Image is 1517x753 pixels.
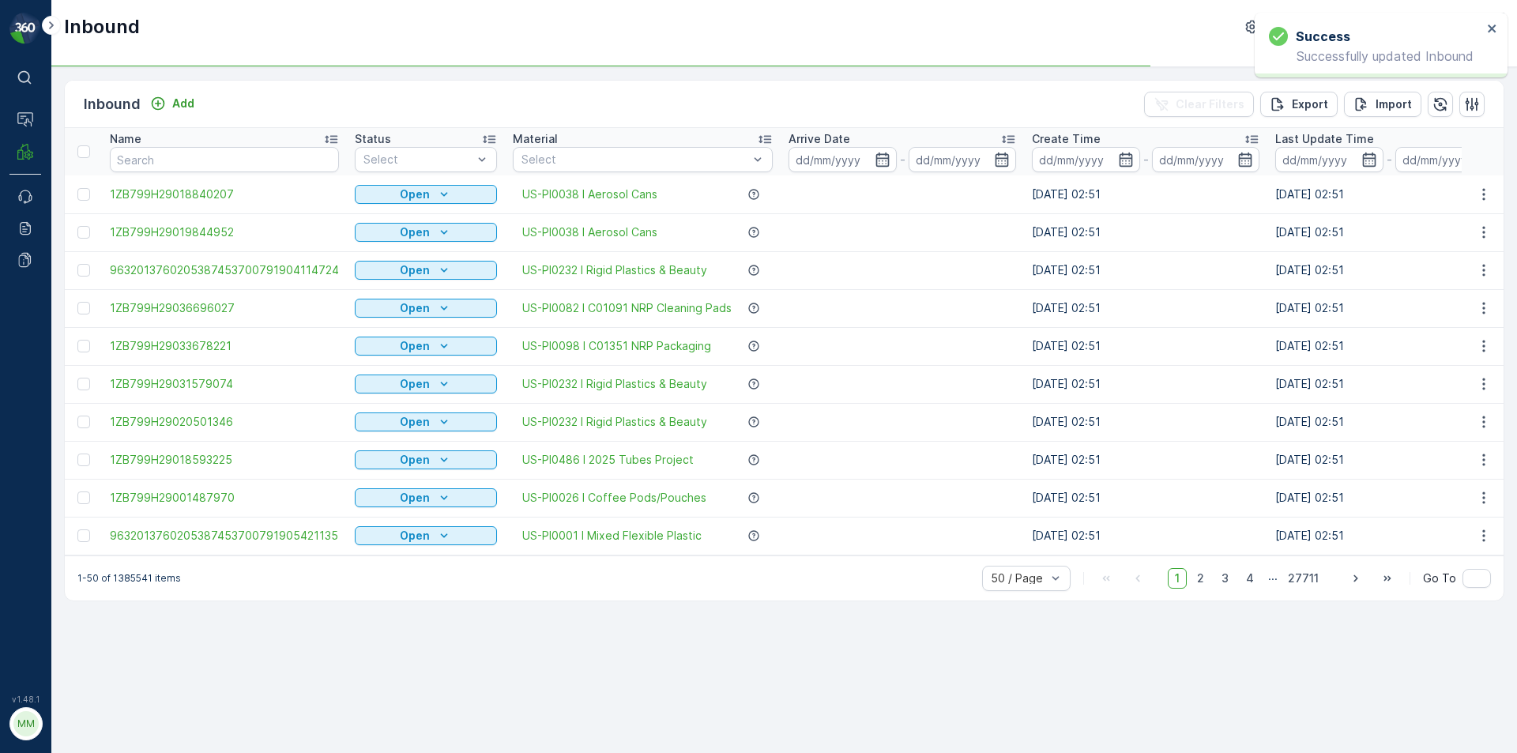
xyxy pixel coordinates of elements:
span: 9632013760205387453700791904114724 [110,262,339,278]
div: Toggle Row Selected [77,491,90,504]
p: - [1387,150,1392,169]
p: Import [1376,96,1412,112]
span: 1 [1168,568,1187,589]
button: Export [1260,92,1338,117]
td: [DATE] 02:51 [1024,365,1267,403]
input: dd/mm/yyyy [789,147,897,172]
p: Open [400,490,430,506]
td: [DATE] 02:51 [1267,327,1511,365]
span: 1ZB799H29019844952 [110,224,339,240]
p: Select [363,152,472,168]
button: Clear Filters [1144,92,1254,117]
button: Open [355,488,497,507]
a: 1ZB799H29001487970 [110,490,339,506]
button: Import [1344,92,1421,117]
td: [DATE] 02:51 [1267,175,1511,213]
a: US-PI0038 I Aerosol Cans [522,186,657,202]
span: 27711 [1281,568,1326,589]
p: Open [400,452,430,468]
td: [DATE] 02:51 [1267,251,1511,289]
input: dd/mm/yyyy [1152,147,1260,172]
a: 1ZB799H29018593225 [110,452,339,468]
a: US-PI0486 I 2025 Tubes Project [522,452,694,468]
div: Toggle Row Selected [77,264,90,277]
input: dd/mm/yyyy [1032,147,1140,172]
div: Toggle Row Selected [77,302,90,314]
td: [DATE] 02:51 [1267,289,1511,327]
p: Arrive Date [789,131,850,147]
input: dd/mm/yyyy [1275,147,1383,172]
div: Toggle Row Selected [77,226,90,239]
p: Inbound [84,93,141,115]
a: 1ZB799H29033678221 [110,338,339,354]
img: logo [9,13,41,44]
p: Clear Filters [1176,96,1244,112]
span: v 1.48.1 [9,695,41,704]
span: US-PI0082 I C01091 NRP Cleaning Pads [522,300,732,316]
button: Open [355,526,497,545]
input: Search [110,147,339,172]
h3: Success [1296,27,1350,46]
button: Open [355,412,497,431]
td: [DATE] 02:51 [1267,365,1511,403]
input: dd/mm/yyyy [909,147,1017,172]
button: Open [355,375,497,393]
span: 1ZB799H29018840207 [110,186,339,202]
td: [DATE] 02:51 [1024,479,1267,517]
div: Toggle Row Selected [77,378,90,390]
a: US-PI0232 I Rigid Plastics & Beauty [522,414,707,430]
td: [DATE] 02:51 [1267,213,1511,251]
td: [DATE] 02:51 [1024,289,1267,327]
td: [DATE] 02:51 [1024,327,1267,365]
button: Open [355,261,497,280]
td: [DATE] 02:51 [1024,403,1267,441]
a: US-PI0001 I Mixed Flexible Plastic [522,528,702,544]
p: Open [400,262,430,278]
p: ... [1268,568,1278,589]
button: Add [144,94,201,113]
td: [DATE] 02:51 [1267,479,1511,517]
p: - [900,150,905,169]
p: Open [400,528,430,544]
p: Open [400,338,430,354]
p: Last Update Time [1275,131,1374,147]
td: [DATE] 02:51 [1267,517,1511,555]
span: Go To [1423,570,1456,586]
button: Open [355,337,497,356]
a: US-PI0098 I C01351 NRP Packaging [522,338,711,354]
p: Add [172,96,194,111]
button: Open [355,185,497,204]
span: 4 [1239,568,1261,589]
div: Toggle Row Selected [77,454,90,466]
p: Open [400,414,430,430]
div: Toggle Row Selected [77,529,90,542]
p: - [1143,150,1149,169]
p: Open [400,300,430,316]
div: MM [13,711,39,736]
p: Create Time [1032,131,1101,147]
td: [DATE] 02:51 [1024,517,1267,555]
span: US-PI0232 I Rigid Plastics & Beauty [522,376,707,392]
p: Open [400,376,430,392]
p: Name [110,131,141,147]
p: 1-50 of 1385541 items [77,572,181,585]
div: Toggle Row Selected [77,416,90,428]
a: 1ZB799H29020501346 [110,414,339,430]
a: US-PI0026 I Coffee Pods/Pouches [522,490,706,506]
span: 3 [1214,568,1236,589]
a: 1ZB799H29036696027 [110,300,339,316]
span: 2 [1190,568,1211,589]
td: [DATE] 02:51 [1267,403,1511,441]
p: Open [400,186,430,202]
a: 1ZB799H29031579074 [110,376,339,392]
